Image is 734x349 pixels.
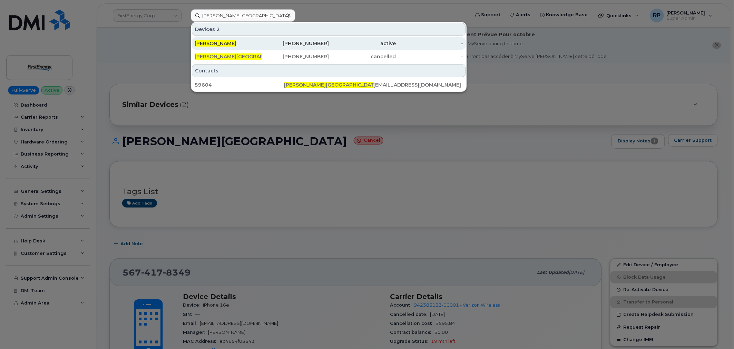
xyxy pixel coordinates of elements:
span: [PERSON_NAME] [195,40,236,47]
div: cancelled [329,53,396,60]
div: [PHONE_NUMBER] [262,53,329,60]
div: Contacts [192,64,466,77]
div: Devices [192,23,466,36]
div: [PHONE_NUMBER] [262,40,329,47]
span: [PERSON_NAME][GEOGRAPHIC_DATA] [195,53,290,60]
div: [EMAIL_ADDRESS][DOMAIN_NAME] [374,81,463,88]
span: [PERSON_NAME][GEOGRAPHIC_DATA] [284,82,380,88]
div: active [329,40,396,47]
span: 2 [216,26,220,33]
div: - [396,40,463,47]
a: [PERSON_NAME][PHONE_NUMBER]active- [192,37,466,50]
a: 59604[PERSON_NAME][GEOGRAPHIC_DATA][EMAIL_ADDRESS][DOMAIN_NAME] [192,79,466,91]
div: - [396,53,463,60]
div: 59604 [195,81,284,88]
a: [PERSON_NAME][GEOGRAPHIC_DATA][PHONE_NUMBER]cancelled- [192,50,466,63]
iframe: Messenger Launcher [704,319,729,344]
